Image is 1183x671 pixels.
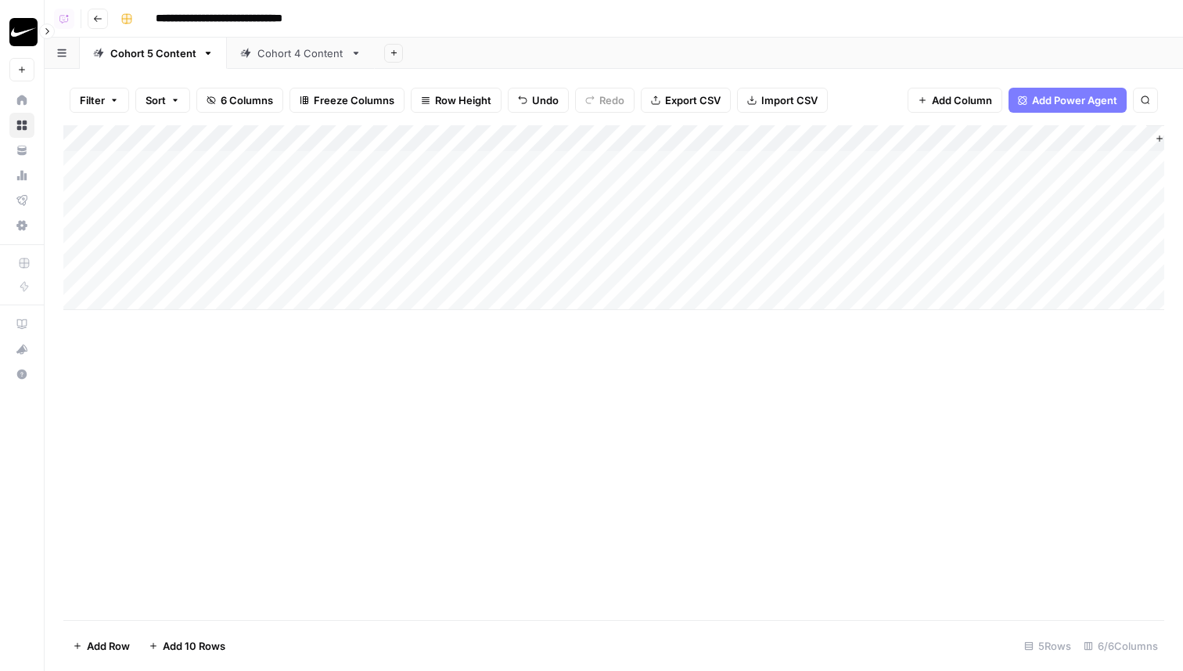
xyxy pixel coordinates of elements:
[9,113,34,138] a: Browse
[10,337,34,361] div: What's new?
[289,88,405,113] button: Freeze Columns
[435,92,491,108] span: Row Height
[9,88,34,113] a: Home
[1032,92,1117,108] span: Add Power Agent
[1009,88,1127,113] button: Add Power Agent
[737,88,828,113] button: Import CSV
[227,38,375,69] a: Cohort 4 Content
[63,633,139,658] button: Add Row
[9,312,34,337] a: AirOps Academy
[9,213,34,238] a: Settings
[599,92,624,108] span: Redo
[146,92,166,108] span: Sort
[110,45,196,61] div: Cohort 5 Content
[9,337,34,362] button: What's new?
[411,88,502,113] button: Row Height
[1077,633,1164,658] div: 6/6 Columns
[314,92,394,108] span: Freeze Columns
[761,92,818,108] span: Import CSV
[575,88,635,113] button: Redo
[1018,633,1077,658] div: 5 Rows
[80,92,105,108] span: Filter
[532,92,559,108] span: Undo
[163,638,225,654] span: Add 10 Rows
[139,633,235,658] button: Add 10 Rows
[932,92,992,108] span: Add Column
[221,92,273,108] span: 6 Columns
[135,88,190,113] button: Sort
[908,88,1002,113] button: Add Column
[257,45,344,61] div: Cohort 4 Content
[508,88,569,113] button: Undo
[641,88,731,113] button: Export CSV
[196,88,283,113] button: 6 Columns
[9,138,34,163] a: Your Data
[9,188,34,213] a: Flightpath
[9,163,34,188] a: Usage
[9,18,38,46] img: AirCraft - AM Logo
[70,88,129,113] button: Filter
[87,638,130,654] span: Add Row
[80,38,227,69] a: Cohort 5 Content
[665,92,721,108] span: Export CSV
[9,13,34,52] button: Workspace: AirCraft - AM
[9,362,34,387] button: Help + Support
